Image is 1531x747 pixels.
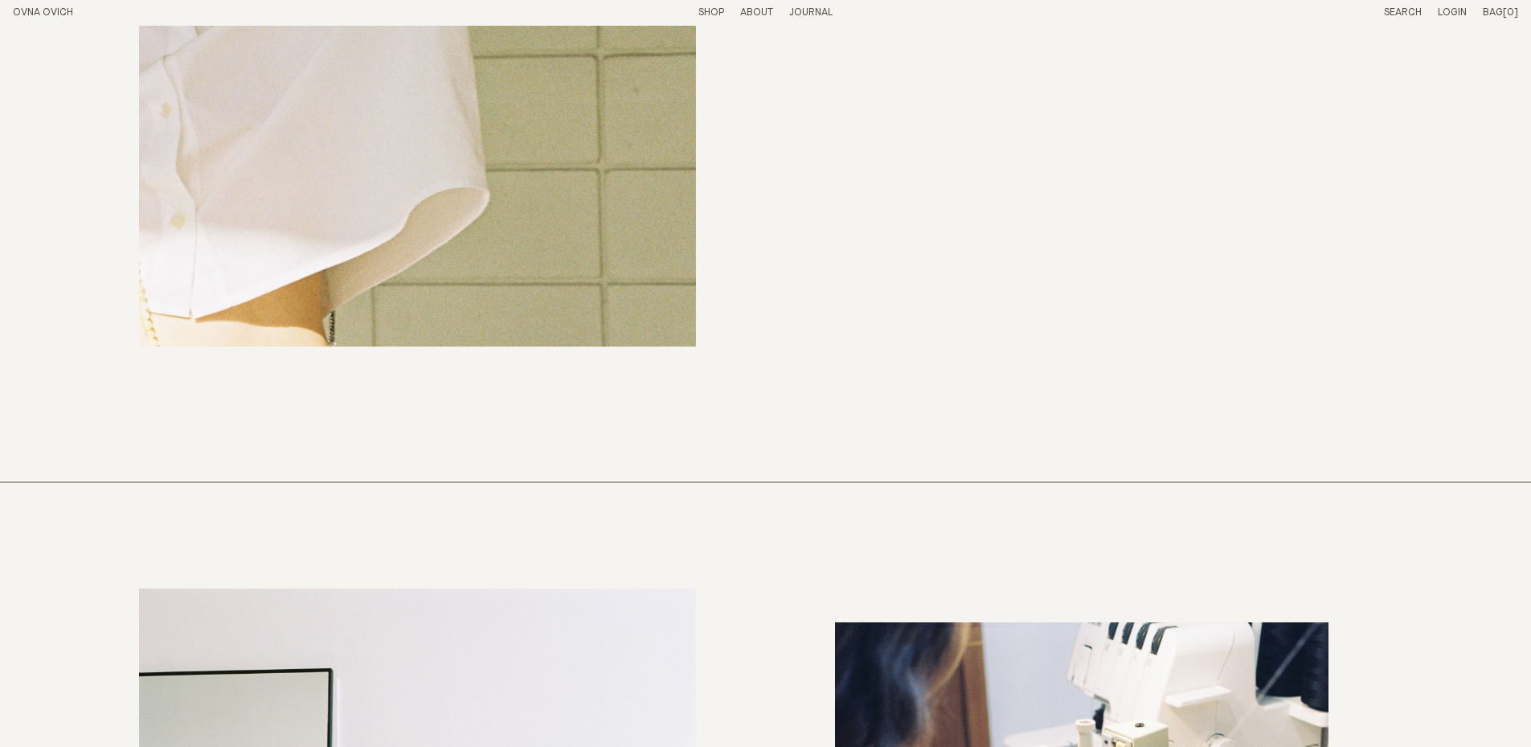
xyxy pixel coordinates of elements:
[1503,7,1518,18] span: [0]
[1384,7,1422,18] a: Search
[13,7,73,18] a: Home
[740,6,773,20] summary: About
[1483,7,1503,18] span: Bag
[789,7,833,18] a: Journal
[698,7,724,18] a: Shop
[1438,7,1467,18] a: Login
